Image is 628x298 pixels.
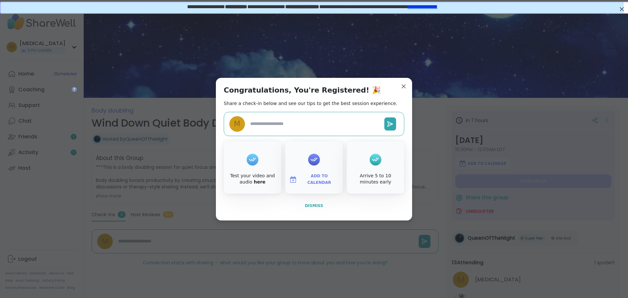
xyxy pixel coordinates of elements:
[254,179,266,184] a: here
[289,176,297,184] img: ShareWell Logomark
[224,86,381,95] h1: Congratulations, You're Registered! 🎉
[287,173,341,186] button: Add to Calendar
[224,100,397,107] h2: Share a check-in below and see our tips to get the best session experience.
[234,118,240,130] span: M
[305,203,323,208] span: Dismiss
[224,199,404,213] button: Dismiss
[348,173,403,185] div: Arrive 5 to 10 minutes early
[72,87,77,92] iframe: Spotlight
[225,173,280,185] div: Test your video and audio
[300,173,339,186] span: Add to Calendar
